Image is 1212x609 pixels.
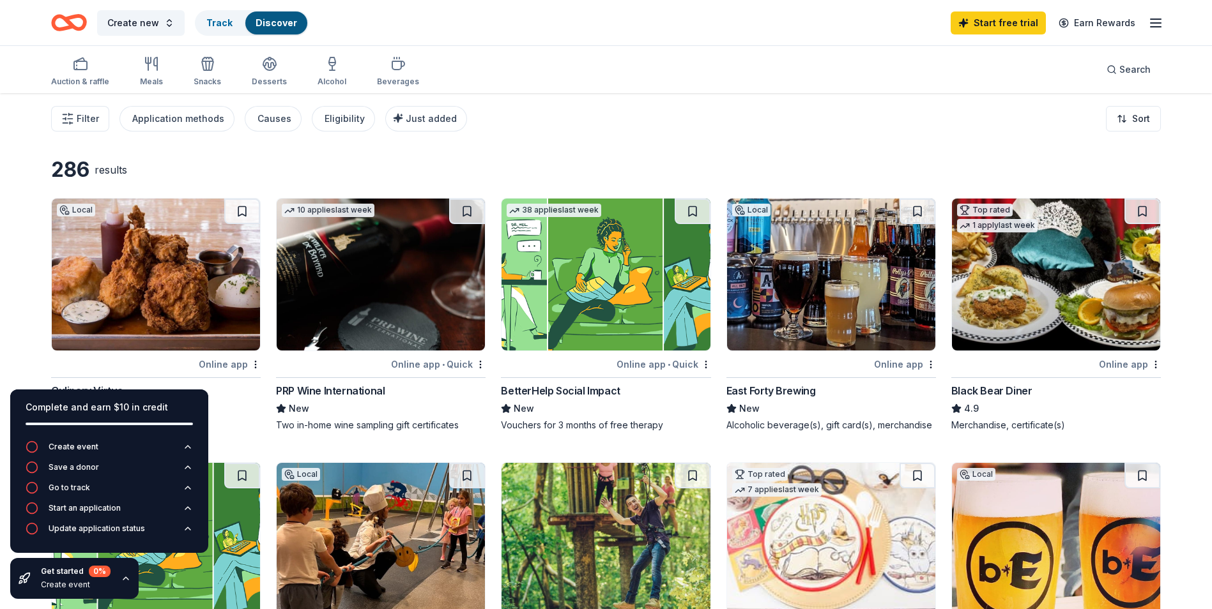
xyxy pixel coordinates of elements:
button: Desserts [252,51,287,93]
a: Discover [256,17,297,28]
a: Track [206,17,233,28]
div: Update application status [49,523,145,534]
div: Desserts [252,77,287,87]
div: Online app Quick [391,356,486,372]
div: Application methods [132,111,224,126]
button: Causes [245,106,302,132]
button: Application methods [119,106,234,132]
a: Image for BetterHelp Social Impact38 applieslast weekOnline app•QuickBetterHelp Social ImpactNewV... [501,198,710,432]
button: TrackDiscover [195,10,309,36]
div: Go to track [49,483,90,493]
div: Online app [874,356,936,372]
div: Snacks [194,77,221,87]
div: Top rated [732,468,788,481]
div: Online app [199,356,261,372]
a: Image for East Forty BrewingLocalOnline appEast Forty BrewingNewAlcoholic beverage(s), gift card(... [726,198,936,432]
div: Start an application [49,503,121,513]
div: 1 apply last week [957,219,1038,232]
a: Image for PRP Wine International10 applieslast weekOnline app•QuickPRP Wine InternationalNewTwo i... [276,198,486,432]
span: 4.9 [964,401,979,416]
div: 7 applies last week [732,483,822,497]
div: Create event [41,580,111,590]
div: Local [282,468,320,481]
span: • [442,359,445,370]
div: Get started [41,566,111,577]
span: Sort [1132,111,1150,126]
span: New [514,401,534,416]
button: Create event [26,440,193,461]
button: Auction & raffle [51,51,109,93]
span: • [668,359,670,370]
div: Local [732,204,771,216]
img: Image for Black Bear Diner [952,199,1160,350]
span: New [289,401,309,416]
span: Filter [77,111,99,126]
div: Black Bear Diner [951,383,1032,398]
a: Home [51,8,87,38]
button: Just added [385,106,467,132]
button: Snacks [194,51,221,93]
div: Create event [49,442,98,452]
button: Create new [97,10,185,36]
a: Image for Black Bear DinerTop rated1 applylast weekOnline appBlack Bear Diner4.9Merchandise, cert... [951,198,1161,432]
div: Save a donor [49,462,99,472]
a: Start free trial [951,11,1046,34]
button: Eligibility [312,106,375,132]
div: Beverages [377,77,419,87]
div: Eligibility [325,111,365,126]
button: Start an application [26,502,193,522]
button: Go to track [26,481,193,502]
div: East Forty Brewing [726,383,816,398]
button: Filter [51,106,109,132]
div: Meals [140,77,163,87]
div: PRP Wine International [276,383,385,398]
div: 286 [51,157,89,183]
div: Two in-home wine sampling gift certificates [276,419,486,432]
button: Update application status [26,522,193,543]
span: Create new [107,15,159,31]
span: New [739,401,760,416]
div: Alcohol [318,77,346,87]
img: Image for Culinary Virtue [52,199,260,350]
button: Alcohol [318,51,346,93]
div: Top rated [957,204,1013,216]
div: Complete and earn $10 in credit [26,400,193,415]
div: Auction & raffle [51,77,109,87]
button: Search [1096,57,1161,82]
button: Meals [140,51,163,93]
img: Image for BetterHelp Social Impact [502,199,710,350]
span: Just added [406,113,457,124]
div: Causes [257,111,291,126]
div: Merchandise, certificate(s) [951,419,1161,432]
button: Save a donor [26,461,193,481]
div: Vouchers for 3 months of free therapy [501,419,710,432]
div: BetterHelp Social Impact [501,383,620,398]
div: 38 applies last week [507,204,601,217]
img: Image for PRP Wine International [277,199,485,350]
button: Sort [1106,106,1161,132]
div: 0 % [89,566,111,577]
div: Online app Quick [617,356,711,372]
a: Image for Culinary VirtueLocalOnline appCulinary VirtueNewFood, gift card(s), merchandise [51,198,261,432]
a: Earn Rewards [1051,11,1143,34]
img: Image for East Forty Brewing [727,199,935,350]
div: Alcoholic beverage(s), gift card(s), merchandise [726,419,936,432]
button: Beverages [377,51,419,93]
div: Online app [1099,356,1161,372]
div: results [95,162,127,177]
span: Search [1119,62,1151,77]
div: 10 applies last week [282,204,374,217]
div: Local [957,468,995,481]
div: Local [57,204,95,216]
